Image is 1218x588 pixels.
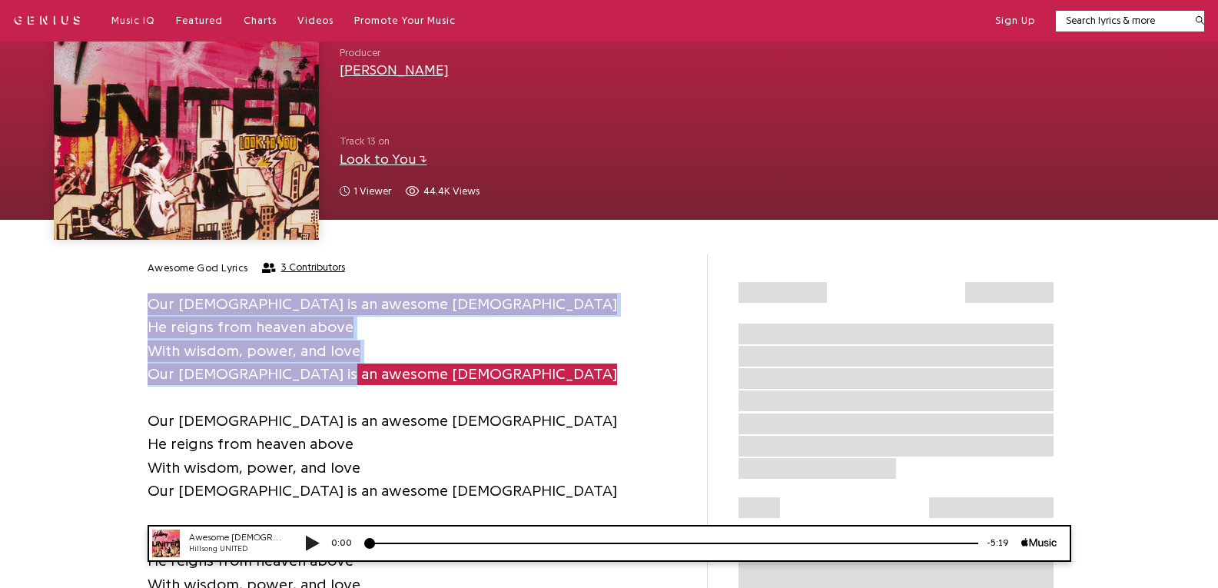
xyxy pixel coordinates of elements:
[297,15,334,25] span: Videos
[340,63,449,77] a: [PERSON_NAME]
[176,15,223,25] span: Featured
[148,294,617,385] span: Our [DEMOGRAPHIC_DATA] is an awesome [DEMOGRAPHIC_DATA] He reigns from heaven above With wisdom, ...
[354,15,456,25] span: Promote Your Music
[111,14,155,28] a: Music IQ
[17,5,45,32] img: 72x72bb.jpg
[340,184,391,199] span: 1 viewer
[297,14,334,28] a: Videos
[353,184,391,199] span: 1 viewer
[54,18,146,30] div: Hillsong UNITED
[405,184,480,199] span: 44,417 views
[281,261,345,274] span: 3 Contributors
[340,134,820,149] span: Track 13 on
[354,14,456,28] a: Promote Your Music
[244,15,277,25] span: Charts
[244,14,277,28] a: Charts
[423,184,480,199] span: 44.4K views
[340,152,427,166] a: Look to You
[995,14,1035,28] button: Sign Up
[176,14,223,28] a: Featured
[843,12,886,25] div: -5:19
[54,6,146,19] div: Awesome [DEMOGRAPHIC_DATA]
[148,292,617,386] a: Our [DEMOGRAPHIC_DATA] is an awesome [DEMOGRAPHIC_DATA]He reigns from heaven aboveWith wisdom, po...
[262,261,345,274] button: 3 Contributors
[111,15,155,25] span: Music IQ
[340,45,449,61] span: Producer
[1056,13,1186,28] input: Search lyrics & more
[148,261,248,275] h2: Awesome God Lyrics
